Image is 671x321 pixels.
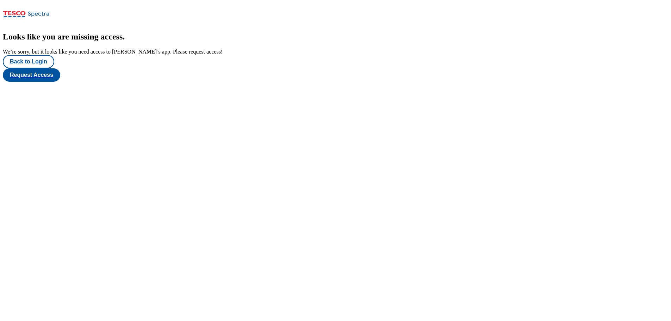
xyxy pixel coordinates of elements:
a: Back to Login [3,55,668,68]
button: Request Access [3,68,60,82]
h2: Looks like you are missing access [3,32,668,42]
button: Back to Login [3,55,54,68]
span: . [123,32,125,41]
div: We’re sorry, but it looks like you need access to [PERSON_NAME]’s app. Please request access! [3,49,668,55]
a: Request Access [3,68,668,82]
